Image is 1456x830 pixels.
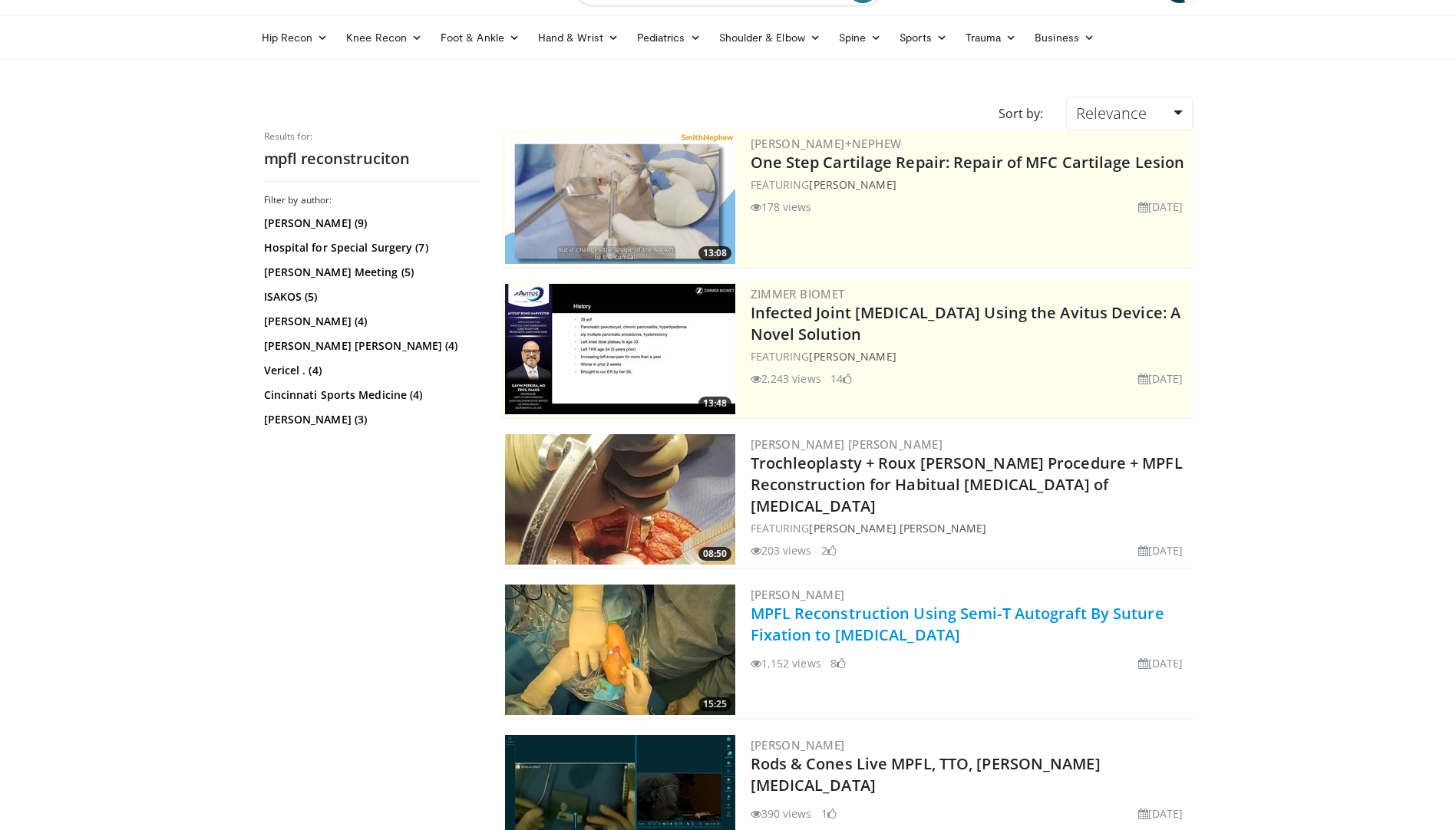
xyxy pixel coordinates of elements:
a: Foot & Ankle [431,22,529,53]
li: 8 [830,655,846,671]
a: [PERSON_NAME] [PERSON_NAME] (4) [264,338,475,354]
li: 390 views [751,805,812,822]
a: Spine [830,22,890,53]
span: 15:25 [698,697,731,711]
a: Cincinnati Sports Medicine (4) [264,387,475,403]
h2: mpfl reconstruciton [264,149,479,169]
div: FEATURING [751,520,1190,536]
a: Trauma [956,22,1026,53]
a: Trochleoplasty + Roux [PERSON_NAME] Procedure + MPFL Reconstruction for Habitual [MEDICAL_DATA] o... [751,453,1183,516]
a: Hand & Wrist [529,22,628,53]
a: MPFL Reconstruction Using Semi-T Autograft By Suture Fixation to [MEDICAL_DATA] [751,603,1164,645]
a: [PERSON_NAME] Meeting (5) [264,265,475,280]
a: Vericel . (4) [264,363,475,378]
a: Relevance [1066,97,1192,130]
a: Shoulder & Elbow [710,22,830,53]
span: 13:08 [698,246,731,260]
span: 13:48 [698,397,731,410]
a: Rods & Cones Live MPFL, TTO, [PERSON_NAME][MEDICAL_DATA] [751,753,1101,795]
a: Business [1025,22,1104,53]
a: ISAKOS (5) [264,289,475,305]
a: [PERSON_NAME] (3) [264,412,475,427]
a: [PERSON_NAME] [809,349,896,364]
div: FEATURING [751,348,1190,364]
li: 203 views [751,542,812,558]
a: [PERSON_NAME] [PERSON_NAME] [809,521,986,535]
div: Sort by: [987,97,1055,130]
a: Hip Recon [253,22,338,53]
span: Relevance [1076,103,1147,124]
img: 6109daf6-8797-4a77-88a1-edd099c0a9a9.300x170_q85_crop-smart_upscale.jpg [505,284,735,414]
div: FEATURING [751,176,1190,193]
li: 14 [830,371,852,387]
img: 33941cd6-6fcb-4e64-b8b4-828558d2faf3.300x170_q85_crop-smart_upscale.jpg [505,585,735,715]
li: 2,243 views [751,371,821,387]
a: 13:08 [505,133,735,264]
span: 08:50 [698,547,731,561]
a: Zimmer Biomet [751,286,845,301]
li: 178 views [751,199,812,215]
a: One Step Cartilage Repair: Repair of MFC Cartilage Lesion [751,152,1185,173]
a: [PERSON_NAME]+Nephew [751,136,902,151]
li: 2 [821,542,837,558]
img: 16f19f6c-2f18-4d4f-b970-79e3a76f40c0.300x170_q85_crop-smart_upscale.jpg [505,434,735,565]
img: 304fd00c-f6f9-4ade-ab23-6f82ed6288c9.300x170_q85_crop-smart_upscale.jpg [505,133,735,264]
a: 08:50 [505,434,735,565]
a: Infected Joint [MEDICAL_DATA] Using the Avitus Device: A Novel Solution [751,302,1181,344]
a: Sports [890,22,956,53]
a: [PERSON_NAME] (9) [264,216,475,231]
li: [DATE] [1138,199,1184,215]
li: 1,152 views [751,655,821,671]
p: Results for: [264,130,479,143]
li: [DATE] [1138,371,1184,387]
a: Pediatrics [628,22,710,53]
a: [PERSON_NAME] (4) [264,314,475,329]
li: [DATE] [1138,655,1184,671]
a: 13:48 [505,284,735,414]
a: Knee Recon [337,22,431,53]
li: [DATE] [1138,805,1184,822]
li: [DATE] [1138,542,1184,558]
a: Hospital for Special Surgery (7) [264,240,475,255]
h3: Filter by author: [264,194,479,206]
a: [PERSON_NAME] [PERSON_NAME] [751,436,943,452]
a: [PERSON_NAME] [751,737,845,753]
a: 15:25 [505,585,735,715]
li: 1 [821,805,837,822]
a: [PERSON_NAME] [809,177,896,192]
a: [PERSON_NAME] [751,587,845,602]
